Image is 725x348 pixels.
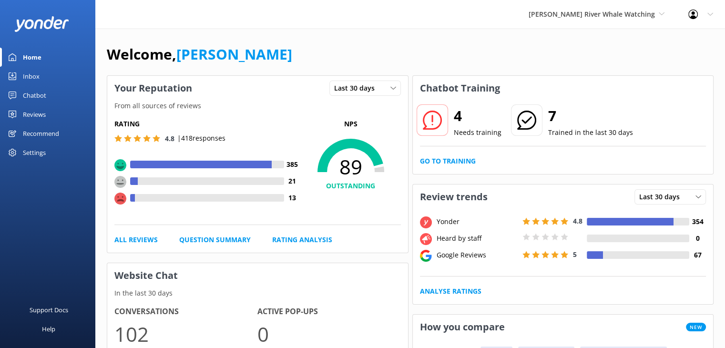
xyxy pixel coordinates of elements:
[454,104,501,127] h2: 4
[434,216,520,227] div: Yonder
[420,286,481,297] a: Analyse Ratings
[165,134,174,143] span: 4.8
[107,288,408,298] p: In the last 30 days
[284,159,301,170] h4: 385
[639,192,685,202] span: Last 30 days
[23,67,40,86] div: Inbox
[23,86,46,105] div: Chatbot
[334,83,380,93] span: Last 30 days
[30,300,68,319] div: Support Docs
[548,127,633,138] p: Trained in the last 30 days
[107,43,292,66] h1: Welcome,
[413,315,512,339] h3: How you compare
[23,48,41,67] div: Home
[179,235,251,245] a: Question Summary
[689,250,706,260] h4: 67
[23,124,59,143] div: Recommend
[177,133,225,143] p: | 418 responses
[454,127,501,138] p: Needs training
[573,216,582,225] span: 4.8
[257,306,400,318] h4: Active Pop-ups
[107,76,199,101] h3: Your Reputation
[301,155,401,179] span: 89
[434,250,520,260] div: Google Reviews
[114,119,301,129] h5: Rating
[413,76,507,101] h3: Chatbot Training
[529,10,655,19] span: [PERSON_NAME] River Whale Watching
[176,44,292,64] a: [PERSON_NAME]
[107,101,408,111] p: From all sources of reviews
[573,250,577,259] span: 5
[434,233,520,244] div: Heard by staff
[413,184,495,209] h3: Review trends
[272,235,332,245] a: Rating Analysis
[114,306,257,318] h4: Conversations
[689,233,706,244] h4: 0
[301,181,401,191] h4: OUTSTANDING
[23,105,46,124] div: Reviews
[284,176,301,186] h4: 21
[689,216,706,227] h4: 354
[284,193,301,203] h4: 13
[548,104,633,127] h2: 7
[420,156,476,166] a: Go to Training
[23,143,46,162] div: Settings
[114,235,158,245] a: All Reviews
[107,263,408,288] h3: Website Chat
[301,119,401,129] p: NPS
[14,16,69,32] img: yonder-white-logo.png
[686,323,706,331] span: New
[42,319,55,338] div: Help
